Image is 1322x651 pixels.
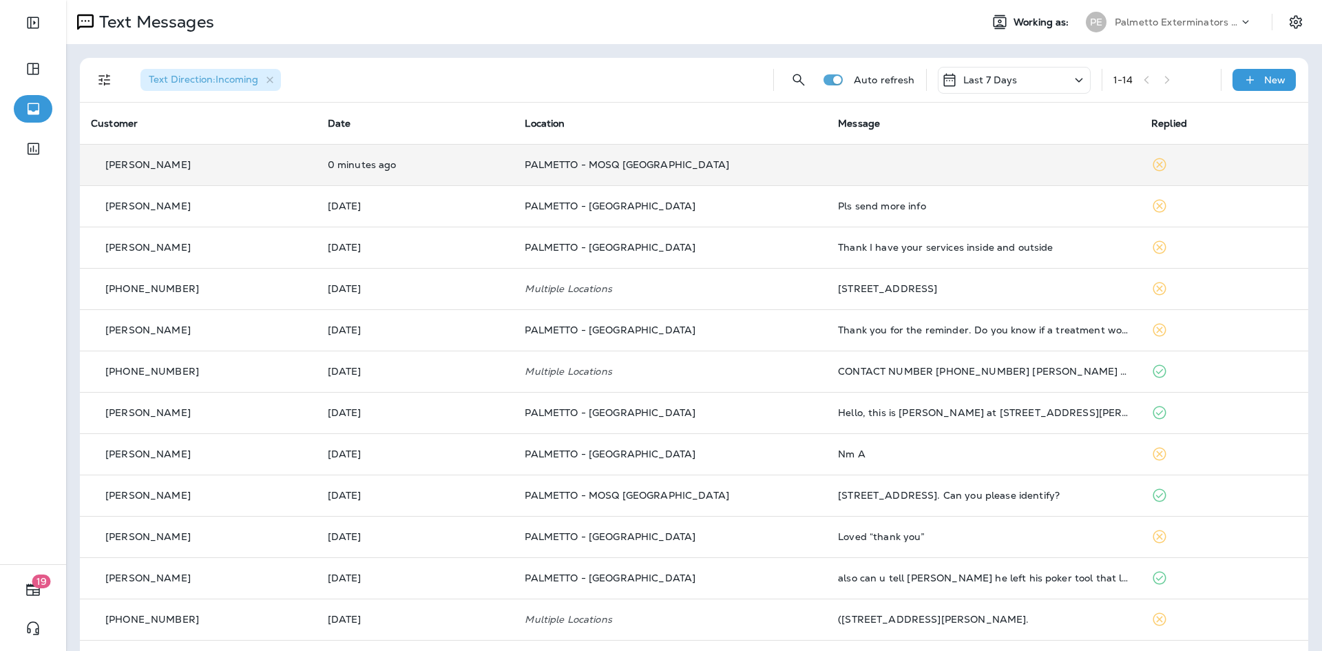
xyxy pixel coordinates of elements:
div: Hello, this is Quentin Mouser at 28 Moultrie Street. Here are the pictures you requested. These a... [838,407,1129,418]
span: Message [838,117,880,130]
p: Sep 8, 2025 09:34 AM [328,407,503,418]
div: Thank you for the reminder. Do you know if a treatment would occur this time (within the next yea... [838,324,1129,335]
span: PALMETTO - [GEOGRAPHIC_DATA] [525,200,695,212]
div: Pls send more info [838,200,1129,211]
button: Expand Sidebar [14,9,52,37]
p: [PERSON_NAME] [105,159,191,170]
div: Thank I have your services inside and outside [838,242,1129,253]
span: PALMETTO - [GEOGRAPHIC_DATA] [525,324,695,336]
p: [PERSON_NAME] [105,407,191,418]
div: Text Direction:Incoming [140,69,281,91]
div: 1 - 14 [1113,74,1133,85]
span: PALMETTO - [GEOGRAPHIC_DATA] [525,530,695,543]
div: CONTACT NUMBER 843 718-8682 WILLART SMITH THANKS [838,366,1129,377]
span: [PHONE_NUMBER] [105,365,199,378]
p: Last 7 Days [963,74,1018,85]
button: Settings [1283,10,1308,34]
span: PALMETTO - [GEOGRAPHIC_DATA] [525,572,695,584]
p: New [1264,74,1286,85]
div: Nm A [838,448,1129,459]
p: Sep 6, 2025 09:59 PM [328,448,503,459]
p: [PERSON_NAME] [105,200,191,211]
p: Sep 10, 2025 04:41 PM [328,159,503,170]
span: [PHONE_NUMBER] [105,613,199,626]
p: Sep 8, 2025 04:16 PM [328,324,503,335]
span: PALMETTO - MOSQ [GEOGRAPHIC_DATA] [525,158,729,171]
span: CONTACT NUMBER [PHONE_NUMBER] [PERSON_NAME] THANKS [838,365,1162,378]
span: Text Direction : Incoming [149,73,258,85]
p: Sep 9, 2025 12:04 PM [328,242,503,253]
p: Sep 4, 2025 03:13 PM [328,614,503,625]
button: Search Messages [785,66,812,94]
span: PALMETTO - [GEOGRAPHIC_DATA] [525,448,695,460]
div: 1 Arcadian Park, Apt 1A. Can you please identify? [838,490,1129,501]
p: [PERSON_NAME] [105,490,191,501]
span: [PHONE_NUMBER] [105,282,199,295]
span: Location [525,117,565,130]
p: Multiple Locations [525,614,816,625]
p: [PERSON_NAME] [105,531,191,542]
div: (3/3)Old Forest Dr. Seabrook Island, SC 29455. [838,614,1129,625]
div: Loved “thank you” [838,531,1129,542]
p: Sep 8, 2025 10:03 AM [328,366,503,377]
p: Sep 5, 2025 01:28 PM [328,531,503,542]
span: PALMETTO - [GEOGRAPHIC_DATA] [525,241,695,254]
p: [PERSON_NAME] [105,572,191,583]
p: Sep 5, 2025 01:48 PM [328,490,503,501]
button: Filters [91,66,118,94]
p: [PERSON_NAME] [105,448,191,459]
div: PE [1086,12,1106,32]
span: PALMETTO - MOSQ [GEOGRAPHIC_DATA] [525,489,729,502]
button: 19 [14,576,52,603]
p: Text Messages [94,12,214,32]
p: [PERSON_NAME] [105,242,191,253]
p: Multiple Locations [525,366,816,377]
div: 3 Riverside Dr. [838,283,1129,294]
span: Customer [91,117,138,130]
p: [PERSON_NAME] [105,324,191,335]
span: Date [328,117,351,130]
p: Palmetto Exterminators LLC [1115,17,1239,28]
p: Sep 4, 2025 04:29 PM [328,572,503,583]
p: Auto refresh [854,74,915,85]
span: Working as: [1014,17,1072,28]
span: PALMETTO - [GEOGRAPHIC_DATA] [525,406,695,419]
p: Sep 9, 2025 03:40 PM [328,200,503,211]
p: Sep 9, 2025 08:06 AM [328,283,503,294]
span: Replied [1151,117,1187,130]
div: also can u tell chad he left his poker tool that looks like a screwdriver and i will leave on fro... [838,572,1129,583]
span: 19 [32,575,51,588]
p: Multiple Locations [525,283,816,294]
